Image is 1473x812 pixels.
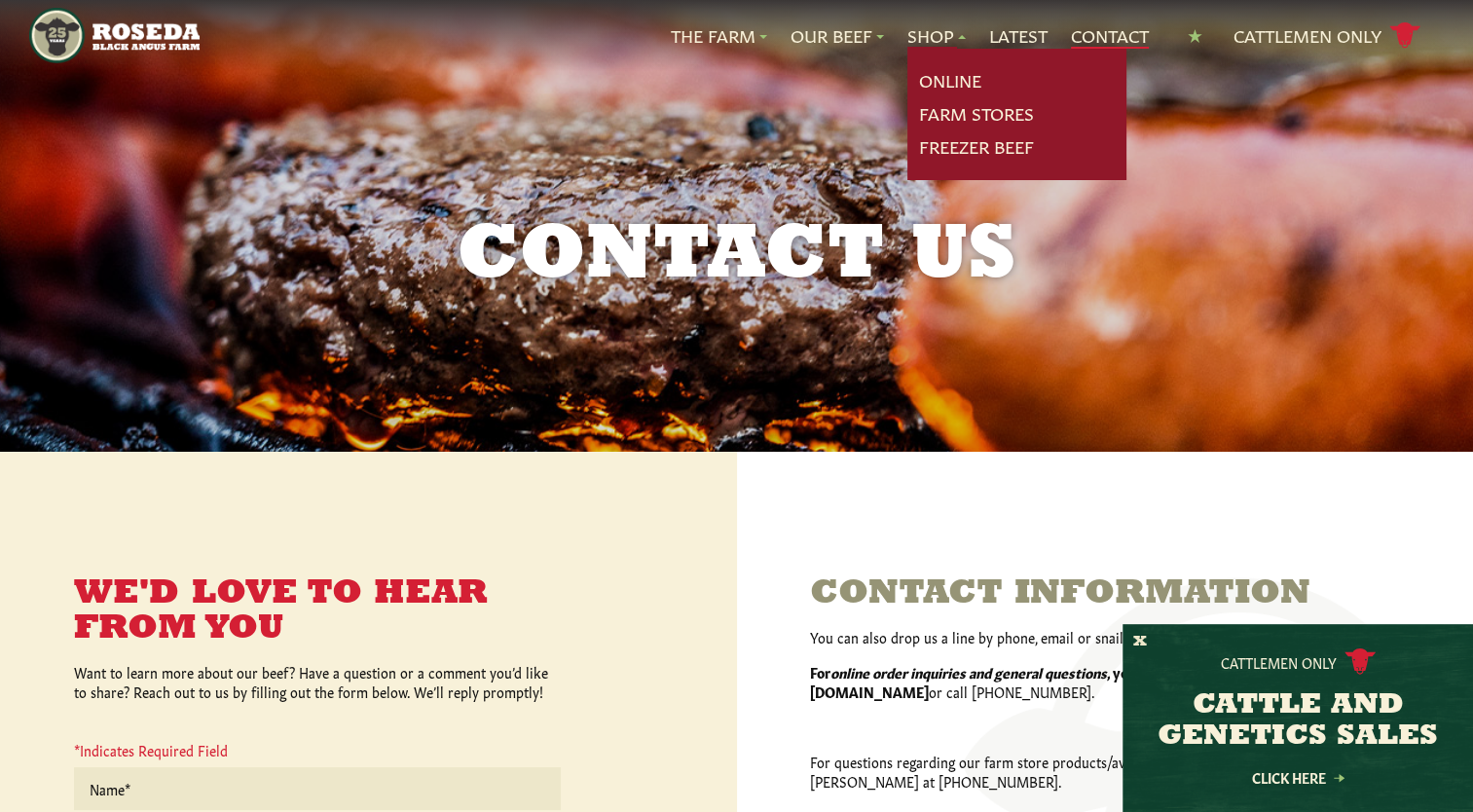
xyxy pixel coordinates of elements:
[989,23,1048,49] a: Latest
[1147,690,1449,753] h3: CATTLE AND GENETICS SALES
[29,8,200,63] img: https://roseda.com/wp-content/uploads/2021/05/roseda-25-header.png
[74,767,561,810] input: Name*
[74,740,561,767] p: *Indicates Required Field
[1234,18,1420,53] a: Cattlemen Only
[919,101,1034,127] a: Farm Stores
[919,68,981,93] a: Online
[810,662,1198,682] strong: For , you can email
[239,218,1235,296] h1: Contact Us
[810,662,1321,701] strong: [EMAIL_ADDRESS][DOMAIN_NAME]
[1071,23,1149,49] a: Contact
[671,23,767,49] a: The Farm
[907,23,966,49] a: Shop
[1344,648,1376,675] img: cattle-icon.svg
[810,576,1399,611] h3: Contact Information
[1210,771,1385,784] a: Click Here
[1133,632,1147,652] button: X
[830,662,1107,682] em: online order inquiries and general questions
[810,627,1399,646] p: You can also drop us a line by phone, email or snail-mail.
[810,662,1399,701] p: or call [PHONE_NUMBER].
[1221,652,1337,672] p: Cattlemen Only
[74,576,561,646] h3: We'd Love to Hear From You
[74,662,561,701] p: Want to learn more about our beef? Have a question or a comment you’d like to share? Reach out to...
[791,23,884,49] a: Our Beef
[919,134,1034,160] a: Freezer Beef
[810,752,1399,791] p: For questions regarding our farm store products/availability or lunches, please contact [PERSON_N...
